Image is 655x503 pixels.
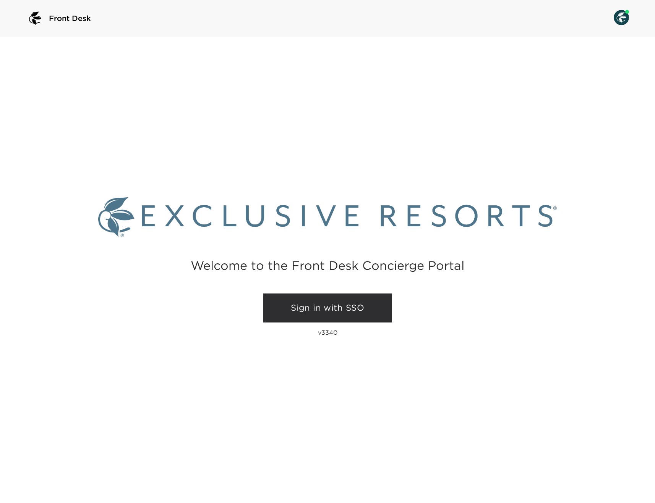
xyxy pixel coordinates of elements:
span: Front Desk [49,13,91,24]
img: User [614,10,629,25]
a: Sign in with SSO [263,293,392,322]
img: Exclusive Resorts logo [98,197,557,237]
img: logo [26,9,44,27]
p: v3340 [318,329,337,336]
h2: Welcome to the Front Desk Concierge Portal [191,260,464,271]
